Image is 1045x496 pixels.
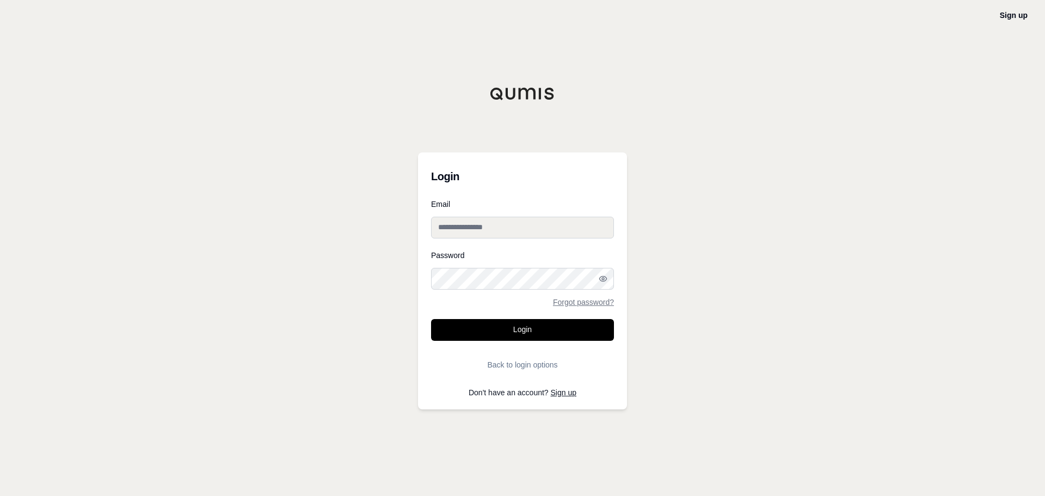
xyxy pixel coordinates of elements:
[551,388,576,397] a: Sign up
[553,298,614,306] a: Forgot password?
[431,319,614,341] button: Login
[1000,11,1028,20] a: Sign up
[431,389,614,396] p: Don't have an account?
[490,87,555,100] img: Qumis
[431,200,614,208] label: Email
[431,252,614,259] label: Password
[431,354,614,376] button: Back to login options
[431,166,614,187] h3: Login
